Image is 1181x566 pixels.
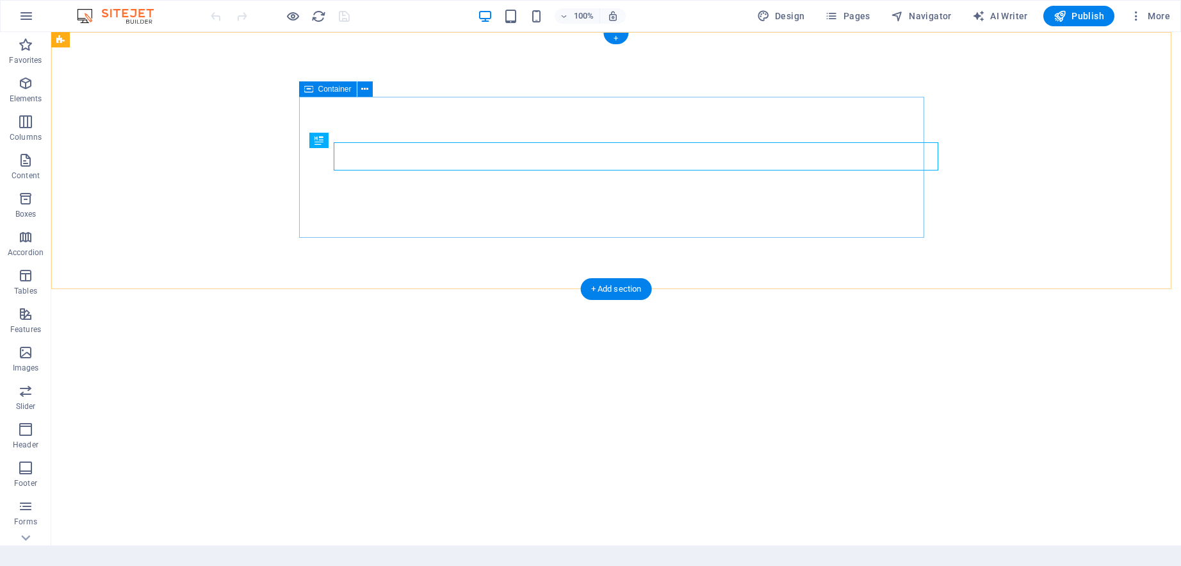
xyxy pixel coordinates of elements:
[10,324,41,335] p: Features
[318,85,352,93] span: Container
[311,8,326,24] button: reload
[574,8,594,24] h6: 100%
[1125,6,1175,26] button: More
[555,8,600,24] button: 100%
[15,209,37,219] p: Boxes
[757,10,805,22] span: Design
[1043,6,1114,26] button: Publish
[16,401,36,412] p: Slider
[13,440,38,450] p: Header
[14,517,37,527] p: Forms
[10,94,42,104] p: Elements
[8,247,44,258] p: Accordion
[891,10,952,22] span: Navigator
[825,10,870,22] span: Pages
[972,10,1028,22] span: AI Writer
[603,33,628,44] div: +
[12,171,40,181] p: Content
[74,8,170,24] img: Editor Logo
[752,6,810,26] button: Design
[886,6,957,26] button: Navigator
[9,55,42,65] p: Favorites
[967,6,1033,26] button: AI Writer
[14,478,37,488] p: Footer
[752,6,810,26] div: Design (Ctrl+Alt+Y)
[13,363,39,373] p: Images
[14,286,37,296] p: Tables
[1054,10,1104,22] span: Publish
[1130,10,1170,22] span: More
[10,132,42,142] p: Columns
[311,9,326,24] i: Reload page
[820,6,875,26] button: Pages
[607,10,619,22] i: On resize automatically adjust zoom level to fit chosen device.
[581,278,652,300] div: + Add section
[285,8,300,24] button: Click here to leave preview mode and continue editing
